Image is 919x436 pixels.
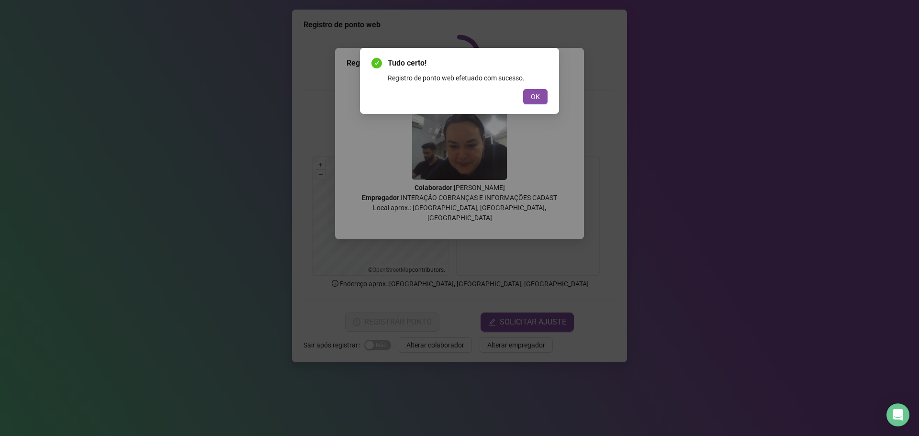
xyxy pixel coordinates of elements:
span: check-circle [371,58,382,68]
div: Open Intercom Messenger [886,403,909,426]
span: OK [531,91,540,102]
button: OK [523,89,548,104]
span: Tudo certo! [388,57,548,69]
div: Registro de ponto web efetuado com sucesso. [388,73,548,83]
